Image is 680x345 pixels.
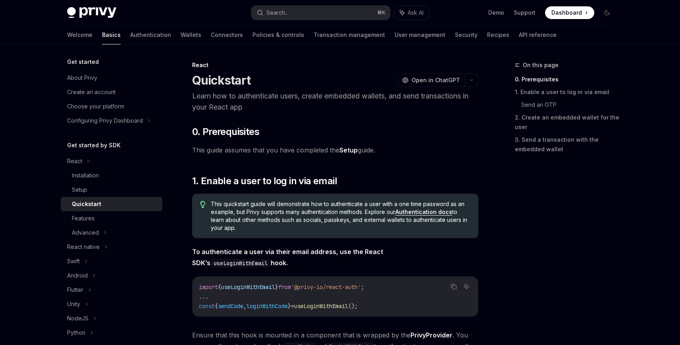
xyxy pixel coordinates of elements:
a: Setup [339,146,358,154]
span: } [275,283,278,291]
code: useLoginWithEmail [210,259,271,268]
img: dark logo [67,7,116,18]
span: const [199,303,215,310]
a: About Privy [61,71,162,85]
a: Installation [61,168,162,183]
div: Features [72,214,94,223]
div: React [67,156,82,166]
span: On this page [523,60,559,70]
a: User management [395,25,445,44]
a: Wallets [181,25,201,44]
span: This quickstart guide will demonstrate how to authenticate a user with a one time password as an ... [211,200,470,232]
div: Flutter [67,285,83,295]
button: Ask AI [461,281,472,292]
a: 2. Create an embedded wallet for the user [515,111,620,133]
a: Support [514,9,536,17]
a: Authentication [130,25,171,44]
span: useLoginWithEmail [294,303,348,310]
span: from [278,283,291,291]
div: React native [67,242,100,252]
p: Learn how to authenticate users, create embedded wallets, and send transactions in your React app [192,91,478,113]
span: Open in ChatGPT [412,76,460,84]
a: 3. Send a transaction with the embedded wallet [515,133,620,156]
a: Security [455,25,478,44]
a: 1. Enable a user to log in via email [515,86,620,98]
span: { [215,303,218,310]
h5: Get started [67,57,99,67]
a: Dashboard [545,6,594,19]
a: Basics [102,25,121,44]
div: Advanced [72,228,99,237]
a: Choose your platform [61,99,162,114]
a: 0. Prerequisites [515,73,620,86]
a: API reference [519,25,557,44]
h1: Quickstart [192,73,251,87]
span: 1. Enable a user to log in via email [192,175,337,187]
div: Configuring Privy Dashboard [67,116,143,125]
span: ; [361,283,364,291]
div: Python [67,328,85,337]
button: Open in ChatGPT [397,73,465,87]
a: Send an OTP [521,98,620,111]
div: About Privy [67,73,97,83]
div: NodeJS [67,314,89,323]
div: React [192,61,478,69]
a: Policies & controls [252,25,304,44]
span: = [291,303,294,310]
a: Setup [61,183,162,197]
a: Recipes [487,25,509,44]
span: sendCode [218,303,243,310]
span: This guide assumes that you have completed the guide. [192,145,478,156]
a: Transaction management [314,25,385,44]
div: Setup [72,185,87,195]
div: Choose your platform [67,102,124,111]
div: Quickstart [72,199,101,209]
a: Authentication docs [395,208,452,216]
button: Toggle dark mode [601,6,613,19]
span: (); [348,303,358,310]
span: { [218,283,221,291]
span: useLoginWithEmail [221,283,275,291]
strong: To authenticate a user via their email address, use the React SDK’s hook. [192,248,383,267]
div: Unity [67,299,80,309]
span: loginWithCode [247,303,288,310]
a: Demo [488,9,504,17]
span: ⌘ K [377,10,385,16]
button: Copy the contents from the code block [449,281,459,292]
div: Installation [72,171,99,180]
a: Quickstart [61,197,162,211]
div: Android [67,271,88,280]
span: Dashboard [551,9,582,17]
div: Create an account [67,87,116,97]
span: } [288,303,291,310]
span: ... [199,293,208,300]
a: Create an account [61,85,162,99]
a: PrivyProvider [410,331,453,339]
svg: Tip [200,201,206,208]
a: Features [61,211,162,226]
button: Search...⌘K [251,6,390,20]
a: Welcome [67,25,92,44]
div: Search... [266,8,289,17]
span: 0. Prerequisites [192,125,259,138]
div: Swift [67,256,80,266]
span: , [243,303,247,310]
span: Ask AI [408,9,424,17]
span: import [199,283,218,291]
span: '@privy-io/react-auth' [291,283,361,291]
button: Ask AI [394,6,429,20]
a: Connectors [211,25,243,44]
h5: Get started by SDK [67,141,121,150]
